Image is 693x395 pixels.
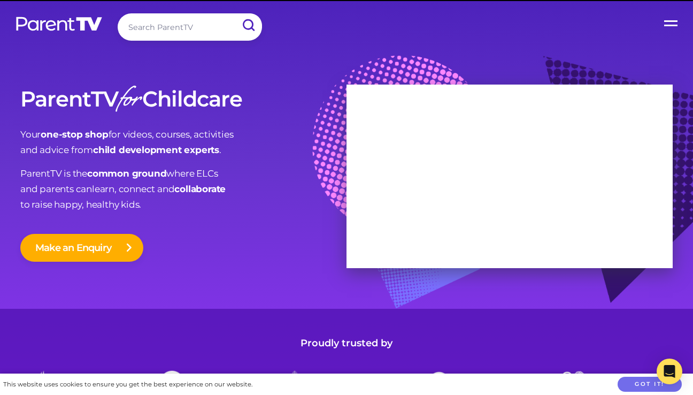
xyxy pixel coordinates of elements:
[15,16,103,32] img: parenttv-logo-white.4c85aaf.svg
[87,168,166,179] strong: common ground
[20,234,143,262] button: Make an Enquiry
[20,87,346,111] h1: ParentTV Childcare
[41,129,108,140] strong: one-stop shop
[657,359,682,384] div: Open Intercom Messenger
[234,13,262,37] input: Submit
[93,145,219,155] strong: child development experts
[618,377,682,392] button: Got it!
[174,184,226,194] strong: collaborate
[118,13,262,41] input: Search ParentTV
[20,336,673,351] h4: Proudly trusted by
[3,379,252,390] div: This website uses cookies to ensure you get the best experience on our website.
[118,78,140,125] em: for
[20,166,346,212] p: ParentTV is the where ELCs and parents can learn, connect and to raise happy, healthy kids.
[20,127,346,158] p: Your for videos, courses, activities and advice from .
